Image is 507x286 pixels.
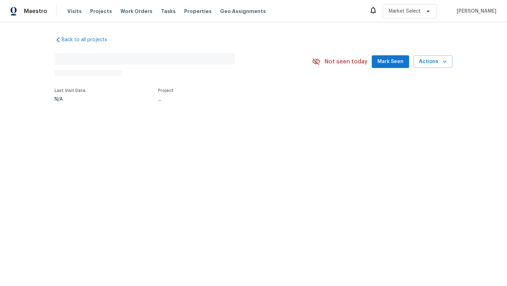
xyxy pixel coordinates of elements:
span: Maestro [24,8,47,15]
div: ... [158,97,293,102]
button: Mark Seen [372,55,409,68]
span: Actions [419,57,447,66]
span: Projects [90,8,112,15]
a: Back to all projects [55,36,122,43]
span: Work Orders [120,8,152,15]
span: Mark Seen [377,57,403,66]
span: Visits [67,8,82,15]
span: Geo Assignments [220,8,266,15]
span: Last Visit Date [55,88,86,93]
button: Actions [413,55,452,68]
span: Market Select [389,8,421,15]
span: [PERSON_NAME] [454,8,496,15]
span: Project [158,88,174,93]
span: Not seen today [325,58,368,65]
span: Tasks [161,9,176,14]
div: N/A [55,97,86,102]
span: Properties [184,8,212,15]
